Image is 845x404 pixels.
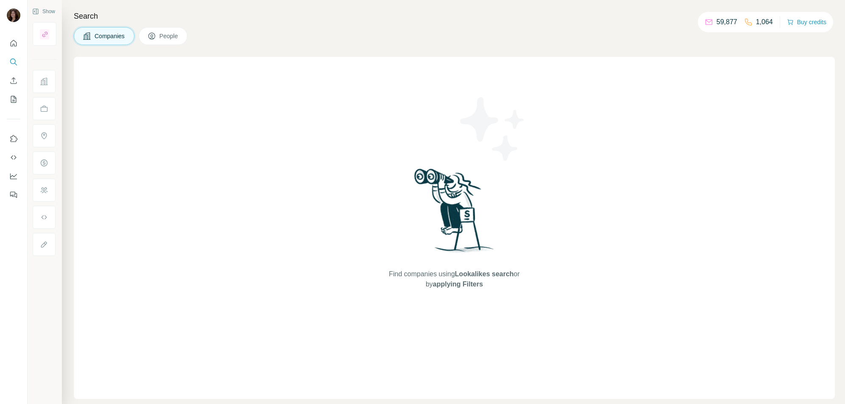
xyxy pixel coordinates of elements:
button: Feedback [7,187,20,202]
img: Avatar [7,8,20,22]
p: 1,064 [756,17,773,27]
button: Use Surfe on LinkedIn [7,131,20,146]
span: Companies [95,32,125,40]
span: applying Filters [433,281,483,288]
h4: Search [74,10,835,22]
button: Use Surfe API [7,150,20,165]
button: Quick start [7,36,20,51]
p: 59,877 [717,17,737,27]
span: Lookalikes search [455,270,514,278]
img: Surfe Illustration - Stars [455,91,531,167]
img: Surfe Illustration - Woman searching with binoculars [410,166,499,261]
button: My lists [7,92,20,107]
button: Buy credits [787,16,826,28]
span: People [159,32,179,40]
span: Find companies using or by [386,269,522,289]
button: Enrich CSV [7,73,20,88]
button: Search [7,54,20,70]
button: Show [26,5,61,18]
button: Dashboard [7,168,20,184]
